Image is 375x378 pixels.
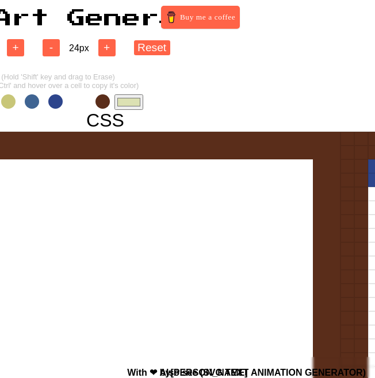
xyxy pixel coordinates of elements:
span: love [150,368,157,377]
span: CSS [86,110,124,131]
a: SVG TEXT ANIMATION GENERATOR [203,368,363,377]
button: Reset [134,40,170,55]
button: + [7,39,24,56]
a: Buy me a coffee [161,6,240,29]
button: + [98,39,116,56]
span: Buy me a coffee [180,12,235,23]
img: Buy me a coffee [166,12,177,23]
span: Also see ( ) [159,368,366,377]
span: 24 px [69,43,89,53]
button: - [43,39,60,56]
